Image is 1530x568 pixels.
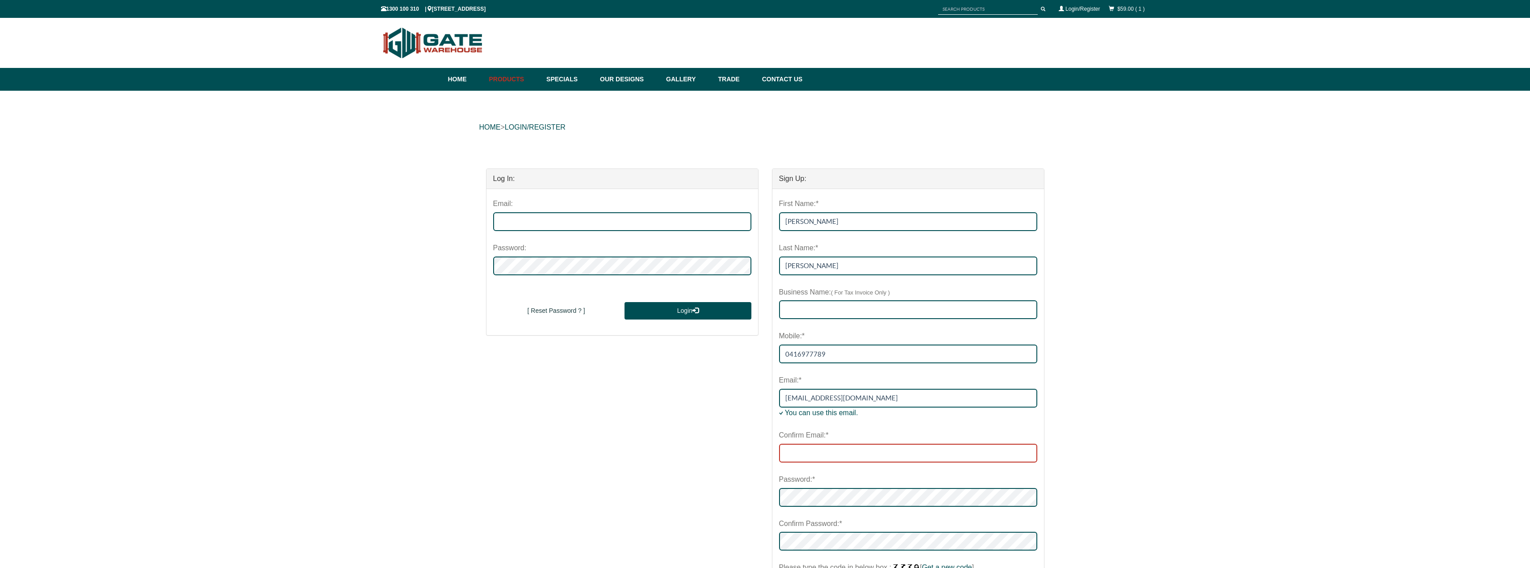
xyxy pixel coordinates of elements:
[381,6,486,12] span: 1300 100 310 | [STREET_ADDRESS]
[938,4,1038,15] input: SEARCH PRODUCTS
[505,123,566,131] a: LOGIN/REGISTER
[779,411,783,415] img: email_check_yes.png
[625,302,751,320] button: Login
[493,175,515,182] strong: Log In:
[479,123,501,131] a: HOME
[1117,6,1144,12] a: $59.00 ( 1 )
[542,68,595,91] a: Specials
[381,22,485,63] img: Gate Warehouse
[493,240,527,257] label: Password:
[779,284,890,301] label: Business Name:
[779,427,829,444] label: Confirm Email:*
[779,372,802,389] label: Email:*
[493,302,620,320] button: [ Reset Password ? ]
[595,68,662,91] a: Our Designs
[662,68,713,91] a: Gallery
[779,328,805,345] label: Mobile:*
[493,196,513,212] label: Email:
[779,471,815,488] label: Password:*
[779,516,842,532] label: Confirm Password:*
[485,68,542,91] a: Products
[758,68,803,91] a: Contact Us
[779,175,806,182] strong: Sign Up:
[1351,329,1530,537] iframe: LiveChat chat widget
[448,68,485,91] a: Home
[779,240,818,257] label: Last Name:*
[479,113,1051,142] div: >
[831,289,890,296] span: ( For Tax Invoice Only )
[713,68,757,91] a: Trade
[1065,6,1100,12] a: Login/Register
[779,196,819,212] label: First Name:*
[785,409,858,417] span: You can use this email.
